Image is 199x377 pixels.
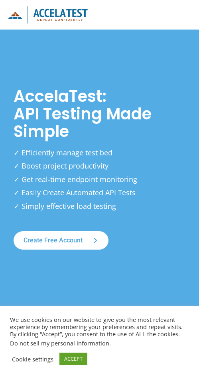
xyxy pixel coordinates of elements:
[8,6,88,24] a: AccelaTest
[14,146,185,213] p: ✓ Efficiently manage test bed ✓ Boost project productivity ✓ Get real-time endpoint monitoring ✓ ...
[10,339,109,347] a: Do not sell my personal information
[12,355,53,363] a: Cookie settings
[10,316,189,347] div: We use cookies on our website to give you the most relevant experience by remembering your prefer...
[14,231,108,250] a: Create free account
[8,6,88,24] img: icon
[24,237,83,244] span: Create free account
[14,87,185,140] h1: AccelaTest: API Testing Made Simple
[10,339,189,347] div: .
[59,353,87,365] a: ACCEPT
